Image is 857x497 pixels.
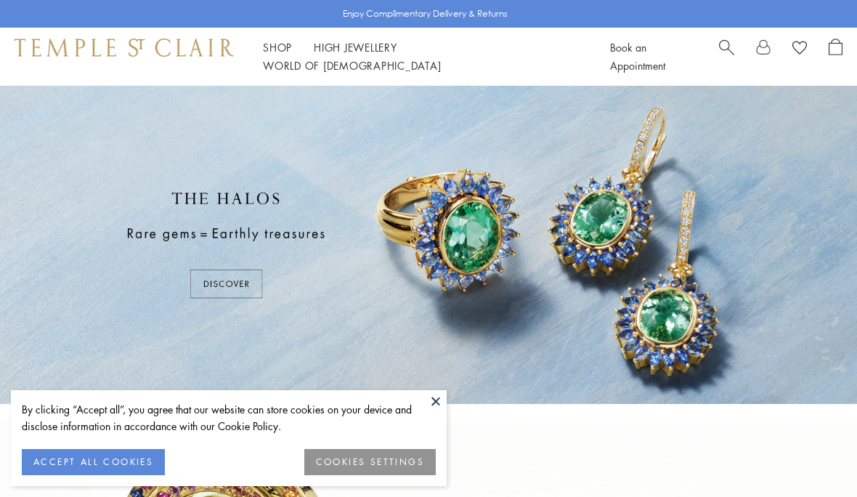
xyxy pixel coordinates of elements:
a: Search [719,39,734,75]
img: Temple St. Clair [15,39,234,56]
a: View Wishlist [792,39,807,60]
nav: Main navigation [263,39,577,75]
button: COOKIES SETTINGS [304,449,436,475]
p: Enjoy Complimentary Delivery & Returns [343,7,508,21]
a: Open Shopping Bag [829,39,842,75]
a: ShopShop [263,40,292,54]
iframe: Gorgias live chat messenger [784,429,842,482]
button: ACCEPT ALL COOKIES [22,449,165,475]
a: High JewelleryHigh Jewellery [314,40,397,54]
a: Book an Appointment [610,40,665,73]
a: World of [DEMOGRAPHIC_DATA]World of [DEMOGRAPHIC_DATA] [263,58,441,73]
div: By clicking “Accept all”, you agree that our website can store cookies on your device and disclos... [22,401,436,435]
